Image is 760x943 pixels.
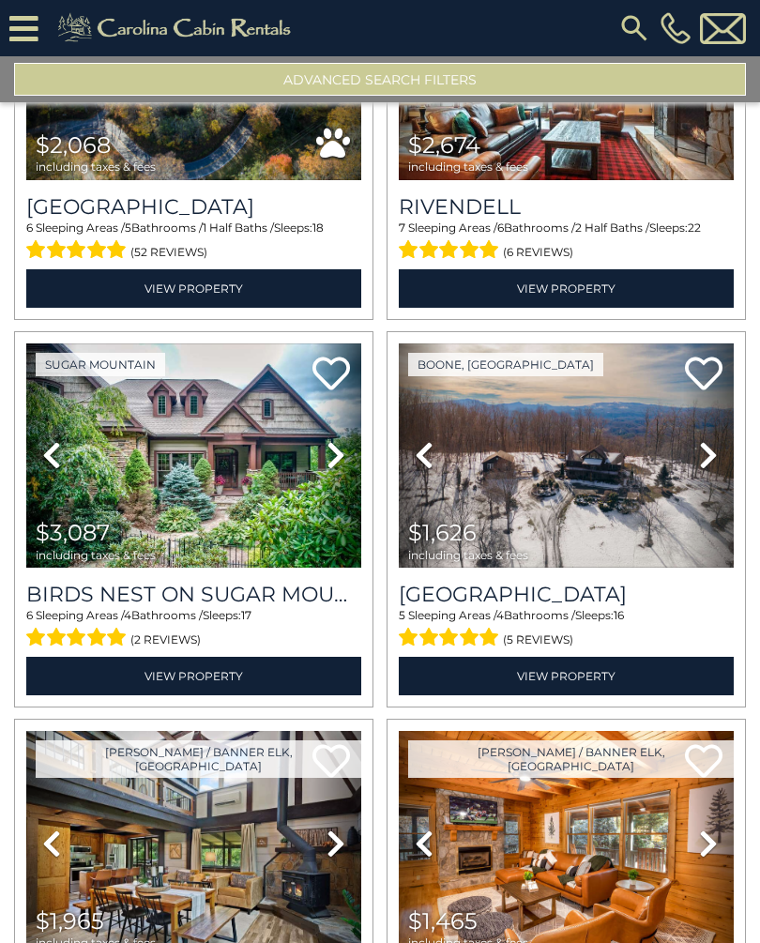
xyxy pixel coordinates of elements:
[125,221,131,235] span: 5
[408,549,528,561] span: including taxes & fees
[399,582,734,607] a: [GEOGRAPHIC_DATA]
[26,194,361,220] a: [GEOGRAPHIC_DATA]
[36,907,104,935] span: $1,965
[124,608,131,622] span: 4
[399,608,405,622] span: 5
[408,353,603,376] a: Boone, [GEOGRAPHIC_DATA]
[312,221,324,235] span: 18
[503,628,573,652] span: (5 reviews)
[685,355,722,395] a: Add to favorites
[399,607,734,652] div: Sleeping Areas / Bathrooms / Sleeps:
[241,608,251,622] span: 17
[36,740,361,778] a: [PERSON_NAME] / Banner Elk, [GEOGRAPHIC_DATA]
[399,657,734,695] a: View Property
[14,63,746,96] button: Advanced Search Filters
[399,221,405,235] span: 7
[36,353,165,376] a: Sugar Mountain
[26,608,33,622] span: 6
[408,907,478,935] span: $1,465
[36,549,156,561] span: including taxes & fees
[26,582,361,607] a: Birds Nest On Sugar Mountain
[408,519,477,546] span: $1,626
[26,657,361,695] a: View Property
[408,740,734,778] a: [PERSON_NAME] / Banner Elk, [GEOGRAPHIC_DATA]
[656,12,695,44] a: [PHONE_NUMBER]
[36,160,156,173] span: including taxes & fees
[399,582,734,607] h3: Wolf Ridge Lodge
[36,519,110,546] span: $3,087
[26,220,361,265] div: Sleeping Areas / Bathrooms / Sleeps:
[399,269,734,308] a: View Property
[312,355,350,395] a: Add to favorites
[408,160,528,173] span: including taxes & fees
[26,607,361,652] div: Sleeping Areas / Bathrooms / Sleeps:
[614,608,624,622] span: 16
[26,221,33,235] span: 6
[575,221,649,235] span: 2 Half Baths /
[399,343,734,568] img: thumbnail_167632564.jpeg
[408,131,480,159] span: $2,674
[48,9,307,47] img: Khaki-logo.png
[130,240,207,265] span: (52 reviews)
[130,628,201,652] span: (2 reviews)
[26,269,361,308] a: View Property
[497,221,504,235] span: 6
[399,220,734,265] div: Sleeping Areas / Bathrooms / Sleeps:
[203,221,274,235] span: 1 Half Baths /
[399,194,734,220] a: Rivendell
[503,240,573,265] span: (6 reviews)
[26,194,361,220] h3: North View Lodge
[688,221,701,235] span: 22
[496,608,504,622] span: 4
[36,131,111,159] span: $2,068
[617,11,651,45] img: search-regular.svg
[26,343,361,568] img: thumbnail_168440338.jpeg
